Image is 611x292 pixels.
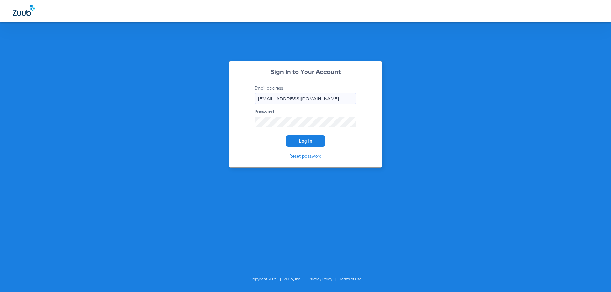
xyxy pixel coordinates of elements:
[250,276,284,282] li: Copyright 2025
[255,109,356,127] label: Password
[309,277,332,281] a: Privacy Policy
[299,139,312,144] span: Log In
[286,135,325,147] button: Log In
[255,93,356,104] input: Email address
[255,117,356,127] input: Password
[284,276,309,282] li: Zuub, Inc.
[579,261,611,292] iframe: Chat Widget
[255,85,356,104] label: Email address
[289,154,322,159] a: Reset password
[340,277,362,281] a: Terms of Use
[13,5,35,16] img: Zuub Logo
[245,69,366,76] h2: Sign In to Your Account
